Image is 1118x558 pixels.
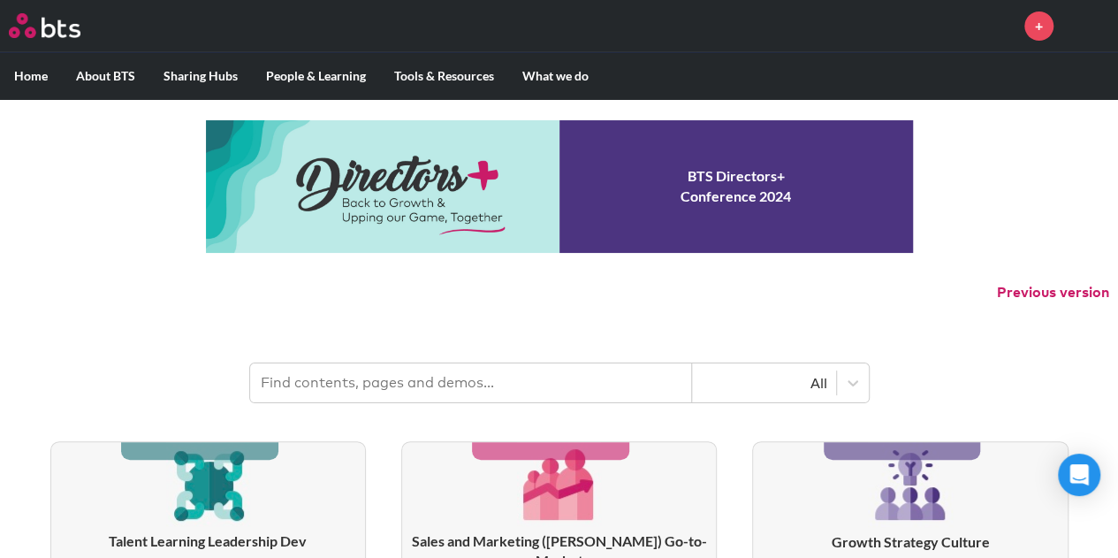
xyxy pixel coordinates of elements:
[753,532,1067,552] h3: Growth Strategy Culture
[252,53,380,99] label: People & Learning
[380,53,508,99] label: Tools & Resources
[868,442,953,527] img: [object Object]
[1067,4,1109,47] a: Profile
[149,53,252,99] label: Sharing Hubs
[508,53,603,99] label: What we do
[9,13,80,38] img: BTS Logo
[701,373,827,393] div: All
[1067,4,1109,47] img: Lisa Sprenkle
[997,283,1109,302] button: Previous version
[517,442,601,526] img: [object Object]
[166,442,250,526] img: [object Object]
[206,120,913,253] a: Conference 2024
[1058,454,1100,496] div: Open Intercom Messenger
[250,363,692,402] input: Find contents, pages and demos...
[62,53,149,99] label: About BTS
[9,13,113,38] a: Go home
[51,531,365,551] h3: Talent Learning Leadership Dev
[1024,11,1053,41] a: +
